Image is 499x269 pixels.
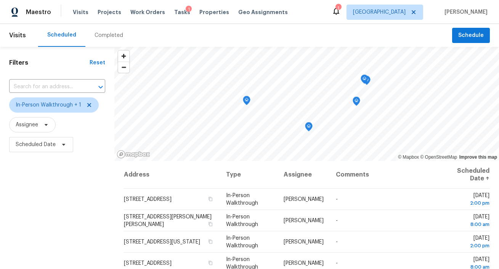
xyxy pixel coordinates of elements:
input: Search for an address... [9,81,84,93]
span: Schedule [458,31,484,40]
th: Type [220,161,278,189]
div: Scheduled [47,31,76,39]
span: [STREET_ADDRESS] [124,261,172,266]
button: Copy Address [207,238,214,245]
div: 1 [335,5,341,12]
div: Reset [90,59,105,67]
div: 1 [186,6,192,13]
span: Tasks [174,10,190,15]
span: Assignee [16,121,38,129]
span: In-Person Walkthrough [226,214,258,227]
div: Completed [95,32,123,39]
span: - [336,197,338,202]
span: [STREET_ADDRESS][US_STATE] [124,239,200,245]
button: Zoom out [118,62,129,73]
span: Work Orders [130,8,165,16]
span: Properties [199,8,229,16]
span: Geo Assignments [238,8,288,16]
th: Assignee [278,161,330,189]
div: 2:00 pm [446,199,489,207]
span: In-Person Walkthrough + 1 [16,101,81,109]
button: Copy Address [207,196,214,202]
a: Improve this map [459,154,497,160]
span: [PERSON_NAME] [284,239,324,245]
span: Visits [9,27,26,44]
span: [PERSON_NAME] [284,197,324,202]
a: OpenStreetMap [420,154,457,160]
th: Address [124,161,220,189]
a: Mapbox homepage [117,150,150,159]
span: [PERSON_NAME] [441,8,488,16]
div: 2:00 pm [446,242,489,250]
span: Projects [98,8,121,16]
span: [DATE] [446,236,489,250]
span: Maestro [26,8,51,16]
span: [PERSON_NAME] [284,261,324,266]
button: Open [95,82,106,92]
span: In-Person Walkthrough [226,236,258,248]
canvas: Map [114,47,499,161]
th: Scheduled Date ↑ [440,161,490,189]
span: [DATE] [446,193,489,207]
button: Copy Address [207,259,214,266]
span: In-Person Walkthrough [226,193,258,206]
button: Zoom in [118,51,129,62]
span: [GEOGRAPHIC_DATA] [353,8,406,16]
th: Comments [330,161,440,189]
h1: Filters [9,59,90,67]
span: Scheduled Date [16,141,56,148]
span: [DATE] [446,214,489,228]
div: 8:00 am [446,221,489,228]
span: [STREET_ADDRESS] [124,197,172,202]
a: Mapbox [398,154,419,160]
button: Schedule [452,28,490,43]
span: - [336,239,338,245]
div: Map marker [243,96,250,108]
div: Map marker [353,97,360,108]
div: Map marker [361,75,368,86]
button: Copy Address [207,221,214,228]
span: - [336,218,338,223]
span: Visits [73,8,88,16]
span: - [336,261,338,266]
span: [PERSON_NAME] [284,218,324,223]
div: Map marker [305,122,313,134]
span: [STREET_ADDRESS][PERSON_NAME][PERSON_NAME] [124,214,212,227]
